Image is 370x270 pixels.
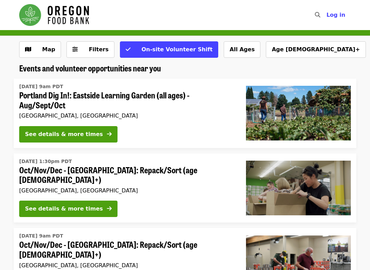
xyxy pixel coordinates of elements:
span: Filters [89,46,109,53]
div: See details & more times [25,130,103,138]
span: Oct/Nov/Dec - [GEOGRAPHIC_DATA]: Repack/Sort (age [DEMOGRAPHIC_DATA]+) [19,165,235,185]
time: [DATE] 1:30pm PDT [19,158,72,165]
button: On-site Volunteer Shift [120,41,218,58]
span: Events and volunteer opportunities near you [19,62,161,74]
i: map icon [25,46,31,53]
div: [GEOGRAPHIC_DATA], [GEOGRAPHIC_DATA] [19,187,235,194]
span: Map [42,46,55,53]
a: See details for "Portland Dig In!: Eastside Learning Garden (all ages) - Aug/Sept/Oct" [14,79,356,148]
img: Oregon Food Bank - Home [19,4,89,26]
i: arrow-right icon [107,131,112,137]
div: [GEOGRAPHIC_DATA], [GEOGRAPHIC_DATA] [19,262,235,269]
button: Age [DEMOGRAPHIC_DATA]+ [266,41,366,58]
i: sliders-h icon [72,46,78,53]
button: Log in [321,8,351,22]
button: Filters (0 selected) [66,41,114,58]
i: search icon [315,12,320,18]
button: All Ages [224,41,260,58]
span: Oct/Nov/Dec - [GEOGRAPHIC_DATA]: Repack/Sort (age [DEMOGRAPHIC_DATA]+) [19,240,235,259]
div: [GEOGRAPHIC_DATA], [GEOGRAPHIC_DATA] [19,112,235,119]
i: arrow-right icon [107,205,112,212]
button: Show map view [19,41,61,58]
button: See details & more times [19,126,118,143]
button: See details & more times [19,201,118,217]
span: Log in [326,12,345,18]
span: Portland Dig In!: Eastside Learning Garden (all ages) - Aug/Sept/Oct [19,90,235,110]
img: Portland Dig In!: Eastside Learning Garden (all ages) - Aug/Sept/Oct organized by Oregon Food Bank [246,86,351,140]
a: See details for "Oct/Nov/Dec - Portland: Repack/Sort (age 8+)" [14,153,356,223]
div: See details & more times [25,205,103,213]
time: [DATE] 9am PDT [19,232,63,240]
img: Oct/Nov/Dec - Portland: Repack/Sort (age 8+) organized by Oregon Food Bank [246,161,351,215]
time: [DATE] 9am PDT [19,83,63,90]
input: Search [324,7,330,23]
i: check icon [126,46,131,53]
span: On-site Volunteer Shift [141,46,212,53]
